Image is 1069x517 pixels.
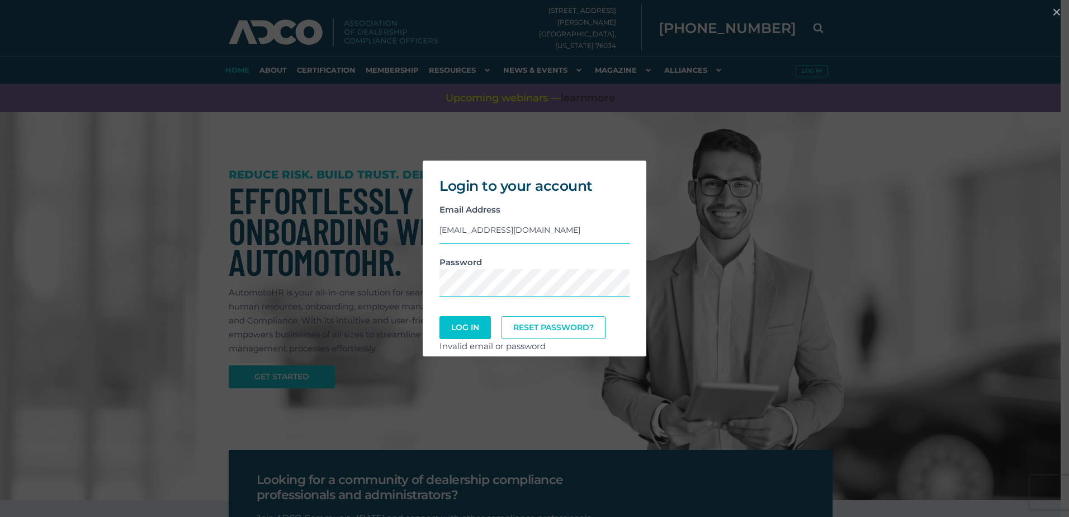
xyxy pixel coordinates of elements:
a: Reset Password? [502,316,606,339]
strong: Email Address [439,204,500,215]
strong: Password [439,257,482,267]
h2: Login to your account [439,177,630,194]
button: Log In [439,316,491,339]
div: Invalid email or password [439,339,630,353]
